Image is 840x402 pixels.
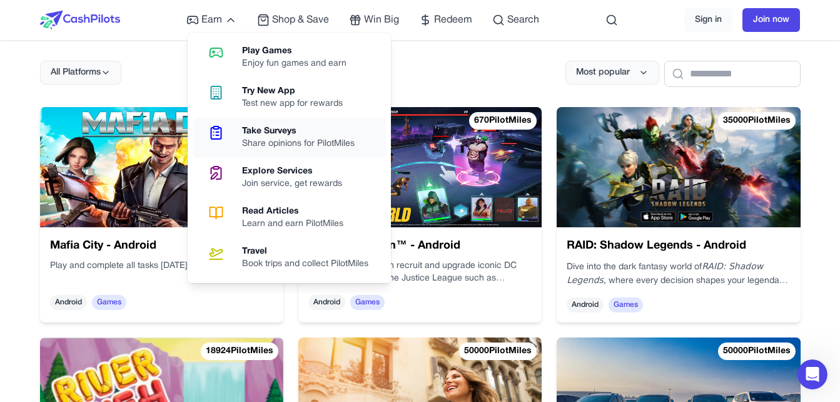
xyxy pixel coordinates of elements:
[40,107,283,227] img: Mafia City - Android
[40,61,121,85] button: All Platforms
[51,66,101,79] span: All Platforms
[742,8,800,32] a: Join now
[242,205,353,218] div: Read Articles
[459,343,537,360] div: 50000 PilotMiles
[242,98,353,110] div: Test new app for rewards
[609,297,643,312] span: Games
[350,295,385,310] span: Games
[193,78,386,118] a: Try New AppTest new app for rewards
[684,8,732,32] a: Sign in
[201,343,278,360] div: 18924 PilotMiles
[201,13,222,28] span: Earn
[242,245,378,258] div: Travel
[242,45,357,58] div: Play Games
[507,13,539,28] span: Search
[576,66,630,79] span: Most popular
[567,297,604,312] span: Android
[242,125,365,138] div: Take Surveys
[193,158,386,198] a: Explore ServicesJoin service, get rewards
[308,295,345,310] span: Android
[242,138,365,150] div: Share opinions for PilotMiles
[419,13,472,28] a: Redeem
[193,118,386,158] a: Take SurveysShare opinions for PilotMiles
[242,58,357,70] div: Enjoy fun games and earn
[193,238,386,278] a: TravelBook trips and collect PilotMiles
[40,11,120,29] img: CashPilots Logo
[186,13,237,28] a: Earn
[92,295,126,310] span: Games
[718,112,796,130] div: 35000 PilotMiles
[434,13,472,28] span: Redeem
[257,13,329,28] a: Shop & Save
[242,218,353,230] div: Learn and earn PilotMiles
[492,13,539,28] a: Search
[565,61,659,85] button: Most popular
[193,38,386,78] a: Play GamesEnjoy fun games and earn
[567,260,790,287] p: Dive into the dark fantasy world of , where every decision shapes your legendary journey.
[242,178,352,190] div: Join service, get rewards
[718,343,796,360] div: 50000 PilotMiles
[308,237,532,255] h3: DC: Dark Legion™ - Android
[469,112,537,130] div: 670 PilotMiles
[242,258,378,271] div: Book trips and collect PilotMiles
[50,237,273,255] h3: Mafia City - Android
[557,107,800,227] img: RAID: Shadow Legends - Android
[193,198,386,238] a: Read ArticlesLearn and earn PilotMiles
[567,237,790,255] h3: RAID: Shadow Legends - Android
[364,13,399,28] span: Win Big
[242,85,353,98] div: Try New App
[50,260,273,285] div: Play and complete all tasks [DATE].
[797,359,827,389] iframe: Intercom live chat
[272,13,329,28] span: Shop & Save
[50,295,87,310] span: Android
[349,13,399,28] a: Win Big
[298,107,542,227] img: DC: Dark Legion™ - Android
[242,165,352,178] div: Explore Services
[308,260,532,285] p: In this game, you can recruit and upgrade iconic DC Super Heroes from the Justice League such as ...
